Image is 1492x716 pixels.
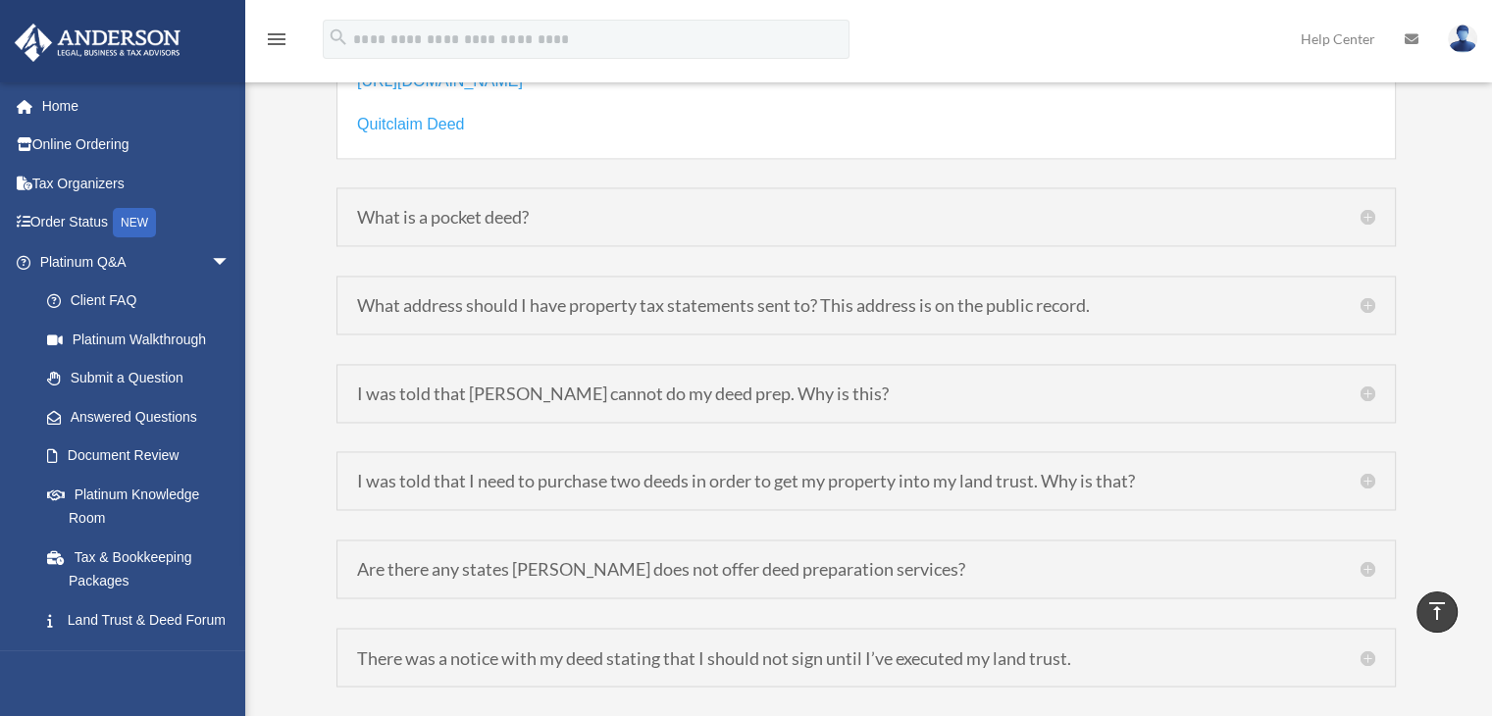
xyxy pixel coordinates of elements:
[211,242,250,282] span: arrow_drop_down
[14,164,260,203] a: Tax Organizers
[1416,591,1458,633] a: vertical_align_top
[14,242,260,281] a: Platinum Q&Aarrow_drop_down
[357,116,464,142] a: Quitclaim Deed
[357,384,1375,402] h5: I was told that [PERSON_NAME] cannot do my deed prep. Why is this?
[1448,25,1477,53] img: User Pic
[27,397,260,436] a: Answered Questions
[27,537,260,600] a: Tax & Bookkeeping Packages
[357,73,523,89] span: [URL][DOMAIN_NAME]
[27,436,260,476] a: Document Review
[357,560,1375,578] h5: Are there any states [PERSON_NAME] does not offer deed preparation services?
[328,26,349,48] i: search
[357,116,464,132] span: Quitclaim Deed
[27,475,260,537] a: Platinum Knowledge Room
[14,203,260,243] a: Order StatusNEW
[1425,599,1449,623] i: vertical_align_top
[27,639,260,679] a: Portal Feedback
[27,600,250,639] a: Land Trust & Deed Forum
[14,126,260,165] a: Online Ordering
[265,27,288,51] i: menu
[27,359,260,398] a: Submit a Question
[357,648,1375,666] h5: There was a notice with my deed stating that I should not sign until I’ve executed my land trust.
[265,34,288,51] a: menu
[14,86,260,126] a: Home
[113,208,156,237] div: NEW
[9,24,186,62] img: Anderson Advisors Platinum Portal
[357,472,1375,489] h5: I was told that I need to purchase two deeds in order to get my property into my land trust. Why ...
[357,208,1375,226] h5: What is a pocket deed?
[27,320,260,359] a: Platinum Walkthrough
[357,296,1375,314] h5: What address should I have property tax statements sent to? This address is on the public record.
[357,73,523,99] a: [URL][DOMAIN_NAME]
[27,281,260,321] a: Client FAQ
